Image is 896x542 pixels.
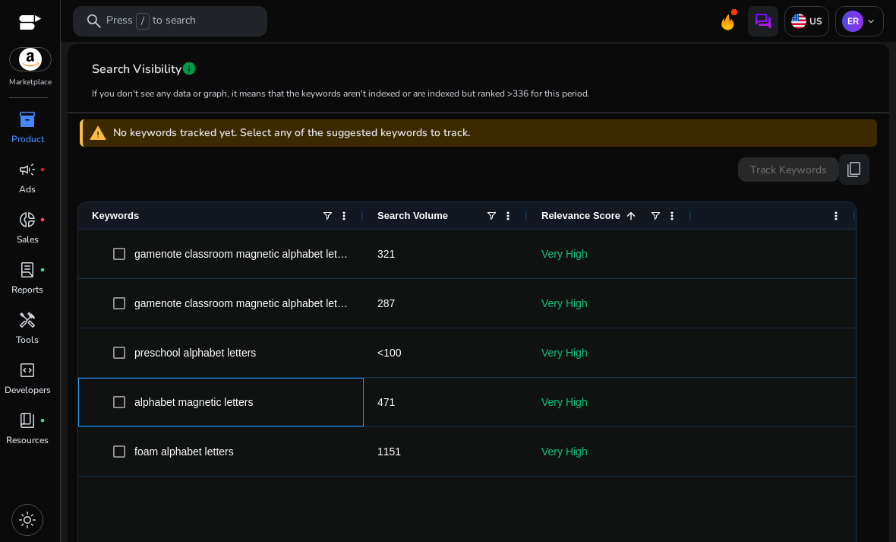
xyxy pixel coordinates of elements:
span: book_4 [18,411,36,429]
mat-card-subtitle: If you don't see any data or graph, it means that the keywords aren't indexed or are indexed but ... [92,87,590,101]
p: Very High [541,338,678,369]
span: fiber_manual_record [39,267,46,273]
span: 321 [377,248,395,260]
span: lab_profile [18,261,36,279]
span: handyman [18,311,36,329]
p: Sales [17,233,39,246]
span: 287 [377,297,395,309]
p: Very High [541,436,678,468]
span: <100 [377,347,402,359]
p: Reports [11,283,43,296]
span: Search Visibility [92,56,181,83]
span: search [85,12,103,30]
span: warning [89,124,107,142]
span: / [136,13,150,30]
span: inventory_2 [18,110,36,128]
span: gamenote classroom magnetic alphabet letters kit 234 [134,297,389,309]
p: Ads [19,182,36,196]
p: Marketplace [9,77,52,88]
span: code_blocks [18,361,36,379]
span: fiber_manual_record [39,417,46,423]
span: foam alphabet letters [134,445,234,458]
span: alphabet magnetic letters [134,396,253,408]
p: US [806,15,822,27]
span: 1151 [377,445,401,458]
p: Resources [6,433,49,447]
p: Tools [16,333,39,347]
span: Search Volume [377,210,448,221]
p: Developers [5,383,51,397]
p: Very High [541,239,678,270]
img: us.svg [791,14,806,29]
span: keyboard_arrow_down [865,15,877,27]
p: ER [842,11,863,32]
span: gamenote classroom magnetic alphabet letters kit 234 pcs [134,248,409,260]
span: donut_small [18,211,36,229]
p: Very High [541,387,678,418]
span: Relevance Score [541,210,620,221]
img: amazon.svg [10,48,51,71]
span: light_mode [18,511,36,529]
p: Very High [541,288,678,319]
span: fiber_manual_record [39,166,46,173]
span: 471 [377,396,395,408]
span: info [181,61,197,76]
span: fiber_manual_record [39,217,46,223]
p: Press to search [106,13,196,30]
span: Keywords [92,210,139,221]
span: preschool alphabet letters [134,347,256,359]
span: No keywords tracked yet. Select any of the suggested keywords to track. [113,125,470,141]
span: campaign [18,160,36,179]
p: Product [11,132,44,146]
